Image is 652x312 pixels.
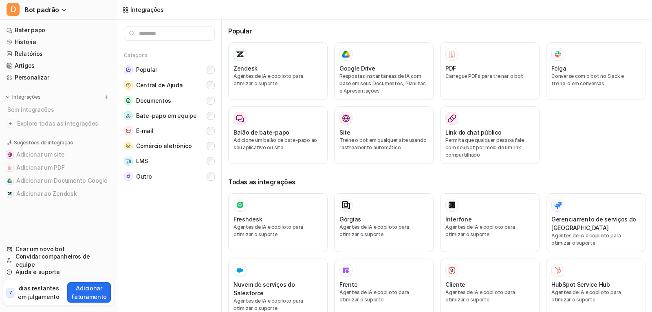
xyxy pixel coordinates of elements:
a: Explore todas as integrações [3,118,114,129]
img: Frente [342,266,350,274]
button: Google DriveGoogle DriveRespostas instantâneas de IA com base em seus Documentos, Planilhas e Apr... [334,42,434,100]
img: Central de Ajuda [124,81,133,90]
img: Site [342,114,350,122]
img: Outro [124,172,133,181]
font: Agentes de IA e copiloto para otimizar o suporte [445,224,515,237]
font: Ajuda e suporte [15,268,60,275]
font: Permita que qualquer pessoa fale com seu bot por meio de um link compartilhado [445,137,524,158]
a: Bater papo [3,24,114,36]
button: Integrações [3,93,43,101]
font: Popular [136,66,157,73]
img: Adicionar ao Zendesk [7,191,12,196]
font: Artigos [15,62,35,69]
font: Relatórios [15,50,43,57]
img: HubSpot Service Hub [554,266,562,274]
font: Todas as integrações [228,178,295,186]
a: Personalizar [3,72,114,83]
img: Adicionar um site [7,152,12,157]
button: Adicionar faturamento [67,282,111,303]
font: Gerenciamento de serviços do [GEOGRAPHIC_DATA] [551,216,636,231]
img: Google Drive [342,51,350,58]
button: PDFPDFCarregue PDFs para treinar o bot [440,42,540,100]
button: OutroOutro [124,169,215,184]
button: Central de AjudaCentral de Ajuda [124,77,215,93]
font: Documentos [136,97,171,104]
img: Adicionar um PDF [7,165,12,170]
img: Bate-papo em equipe [124,111,133,120]
font: Criar um novo bot [15,246,64,252]
font: Agentes de IA e copiloto para otimizar o suporte [445,289,515,303]
font: Agentes de IA e copiloto para otimizar o suporte [233,224,303,237]
font: Cliente [445,281,465,288]
font: Folga [551,65,566,72]
font: Agentes de IA e copiloto para otimizar o suporte [233,73,303,86]
font: Agentes de IA e copiloto para otimizar o suporte [551,289,621,303]
button: Bate-papo em equipeBate-papo em equipe [124,108,215,123]
font: Explore todas as integrações [17,120,98,127]
img: Comércio eletrônico [124,142,133,150]
font: Agentes de IA e copiloto para otimizar o suporte [233,298,303,311]
font: Freshdesk [233,216,262,223]
img: expandir menu [5,94,11,100]
font: Adicionar um Documento Google [16,177,108,184]
font: Adicionar um PDF [16,164,65,171]
button: Gerenciamento de serviços do [GEOGRAPHIC_DATA]Agentes de IA e copiloto para otimizar o suporte [546,193,645,252]
font: Integrações [12,94,40,100]
button: ZendeskAgentes de IA e copiloto para otimizar o suporte [228,42,328,100]
font: Interfone [445,216,471,223]
img: menu_add.svg [104,94,109,100]
font: Integrações [130,6,164,13]
button: GórgiasAgentes de IA e copiloto para otimizar o suporte [334,193,434,252]
img: LMS [124,157,133,166]
font: Personalizar [15,74,49,81]
font: Adicionar faturamento [71,285,107,300]
a: Integrações [122,5,164,14]
button: Comércio eletrônicoComércio eletrônico [124,138,215,153]
font: 7 [9,290,12,296]
font: Agentes de IA e copiloto para otimizar o suporte [551,232,621,246]
button: Adicionar um Documento GoogleAdicionar um Documento Google [3,174,114,187]
button: FolgaFolgaConverse com o bot no Slack e treine-o em conversas [546,42,645,100]
font: Bater papo [15,27,45,33]
button: InterfoneAgentes de IA e copiloto para otimizar o suporte [440,193,540,252]
font: Nuvem de serviços do Salesforce [233,281,295,297]
a: História [3,36,114,48]
font: Sugestões de integração [14,139,73,146]
font: Central de Ajuda [136,82,183,89]
img: Popular [124,65,133,74]
font: História [15,38,36,45]
img: Cliente [448,266,456,274]
button: Link do chat públicoPermita que qualquer pessoa fale com seu bot por meio de um link compartilhado [440,106,540,164]
font: Site [339,129,350,136]
font: E-mail [136,127,153,134]
button: Adicionar um siteAdicionar um site [3,148,114,161]
font: Comércio eletrônico [136,142,192,149]
font: Treine o bot em qualquer site usando rastreamento automático [339,137,426,150]
a: Convidar companheiros de equipe [3,255,114,266]
font: Bot padrão [24,6,59,14]
button: SiteSiteTreine o bot em qualquer site usando rastreamento automático [334,106,434,164]
font: Frente [339,281,357,288]
font: Convidar companheiros de equipe [15,253,90,268]
button: PopularPopular [124,62,215,77]
font: LMS [136,157,148,164]
button: E-mailE-mail [124,123,215,138]
font: Adicionar um site [16,151,64,158]
font: Adicionar ao Zendesk [16,190,77,197]
font: Converse com o bot no Slack e treine-o em conversas [551,73,624,86]
img: Folga [554,49,562,59]
font: Górgias [339,216,361,223]
img: Documentos [124,96,133,105]
font: Balão de bate-papo [233,129,289,136]
font: Popular [228,27,252,35]
a: Criar um novo bot [3,243,114,255]
font: Respostas instantâneas de IA com base em seus Documentos, Planilhas e Apresentações [339,73,426,94]
a: Artigos [3,60,114,71]
font: Google Drive [339,65,375,72]
img: Nuvem de serviços do Salesforce [236,266,244,274]
font: Categoria [124,52,148,58]
font: Link do chat público [445,129,501,136]
font: Agentes de IA e copiloto para otimizar o suporte [339,224,409,237]
button: FreshdeskAgentes de IA e copiloto para otimizar o suporte [228,193,328,252]
a: Relatórios [3,48,114,60]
